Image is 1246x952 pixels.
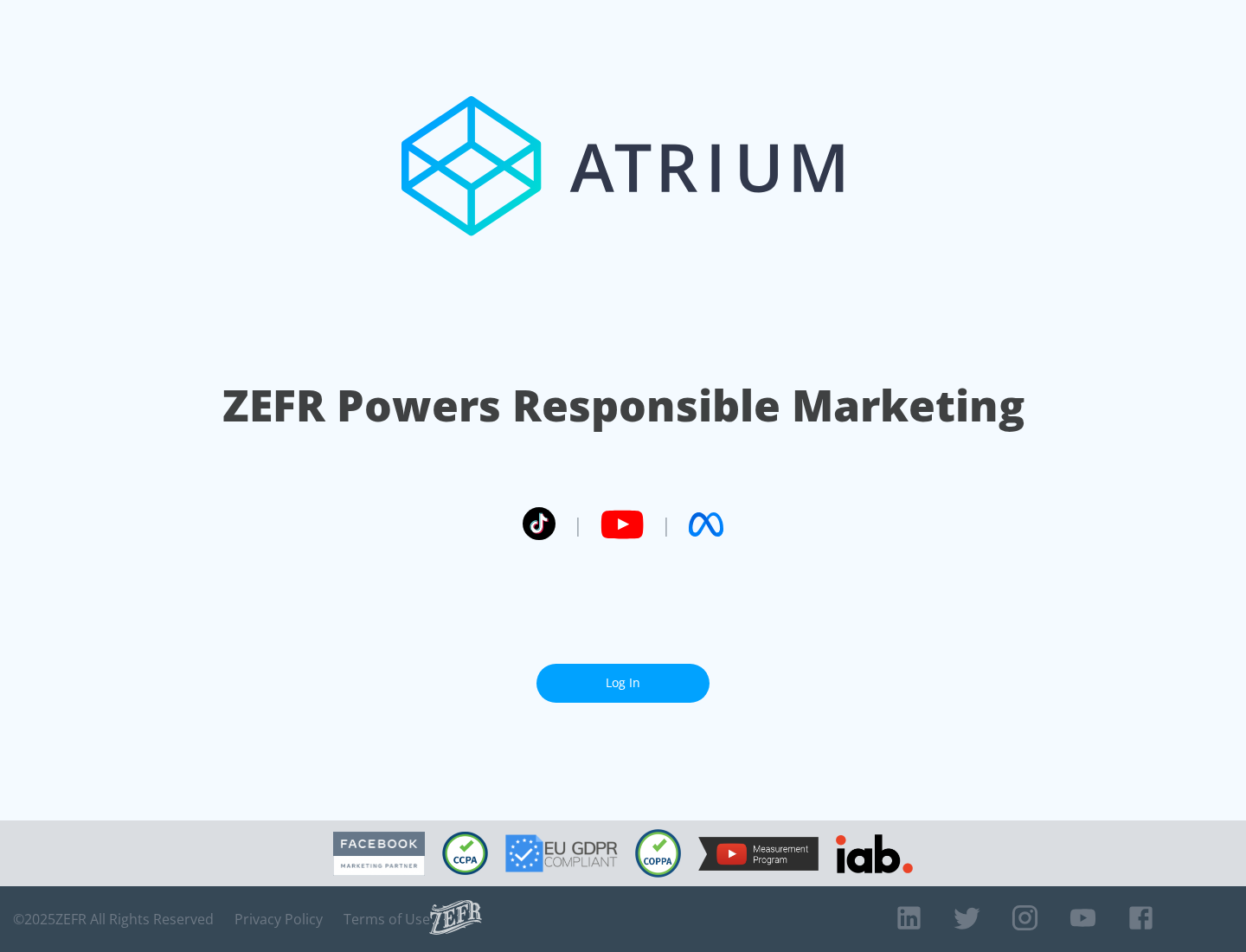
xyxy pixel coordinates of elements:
img: YouTube Measurement Program [698,837,819,871]
img: GDPR Compliant [505,834,618,872]
img: CCPA Compliant [442,832,488,875]
a: Log In [536,664,710,703]
a: Terms of Use [344,910,430,928]
img: IAB [836,834,913,873]
img: Facebook Marketing Partner [333,832,425,876]
a: Privacy Policy [234,910,323,928]
span: © 2025 ZEFR All Rights Reserved [13,910,214,928]
span: | [573,511,583,537]
span: | [661,511,671,537]
img: COPPA Compliant [635,829,681,878]
h1: ZEFR Powers Responsible Marketing [222,376,1024,435]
